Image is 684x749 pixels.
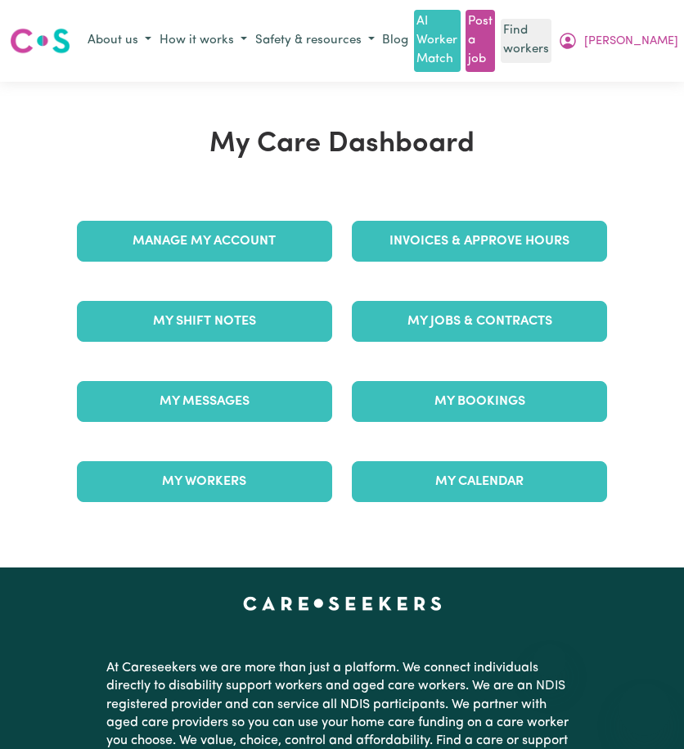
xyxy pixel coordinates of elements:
a: My Shift Notes [77,301,332,342]
a: Blog [379,29,412,54]
a: My Workers [77,461,332,502]
a: My Calendar [352,461,607,502]
a: AI Worker Match [414,10,460,72]
button: Safety & resources [251,28,379,55]
a: My Messages [77,381,332,422]
a: Manage My Account [77,221,332,262]
a: Find workers [501,19,551,63]
a: Invoices & Approve Hours [352,221,607,262]
img: Careseekers logo [10,26,70,56]
a: Post a job [466,10,495,72]
span: [PERSON_NAME] [584,33,678,51]
button: About us [83,28,155,55]
a: Careseekers logo [10,22,70,60]
button: How it works [155,28,251,55]
iframe: Close message [533,644,566,677]
h1: My Care Dashboard [67,128,618,161]
a: My Bookings [352,381,607,422]
iframe: Button to launch messaging window [619,684,671,736]
a: My Jobs & Contracts [352,301,607,342]
button: My Account [554,27,682,55]
a: Careseekers home page [243,597,442,610]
